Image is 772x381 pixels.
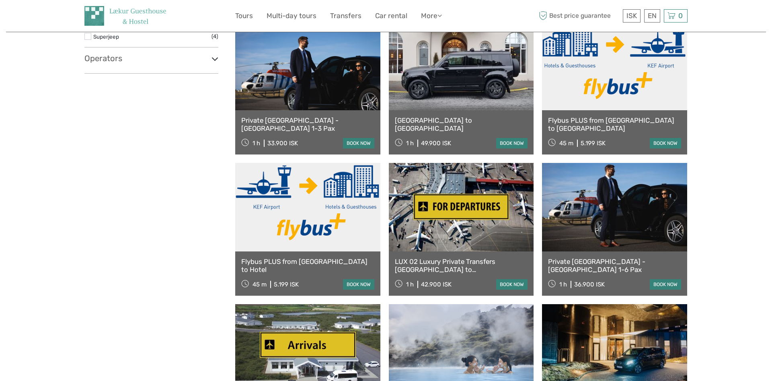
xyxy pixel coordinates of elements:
[559,140,573,147] span: 45 m
[330,10,361,22] a: Transfers
[267,140,298,147] div: 33.900 ISK
[581,140,606,147] div: 5.199 ISK
[395,116,528,133] a: [GEOGRAPHIC_DATA] to [GEOGRAPHIC_DATA]
[644,9,660,23] div: EN
[92,12,102,22] button: Open LiveChat chat widget
[235,10,253,22] a: Tours
[253,281,267,288] span: 45 m
[343,138,374,148] a: book now
[395,257,528,274] a: LUX 02 Luxury Private Transfers [GEOGRAPHIC_DATA] to [GEOGRAPHIC_DATA]
[253,140,260,147] span: 1 h
[537,9,621,23] span: Best price guarantee
[496,279,528,290] a: book now
[421,281,452,288] div: 42.900 ISK
[626,12,637,20] span: ISK
[650,279,681,290] a: book now
[406,281,414,288] span: 1 h
[375,10,407,22] a: Car rental
[343,279,374,290] a: book now
[548,257,681,274] a: Private [GEOGRAPHIC_DATA] - [GEOGRAPHIC_DATA] 1-6 Pax
[241,116,374,133] a: Private [GEOGRAPHIC_DATA] - [GEOGRAPHIC_DATA] 1-3 Pax
[548,116,681,133] a: Flybus PLUS from [GEOGRAPHIC_DATA] to [GEOGRAPHIC_DATA]
[574,281,605,288] div: 36.900 ISK
[406,140,414,147] span: 1 h
[267,10,316,22] a: Multi-day tours
[211,32,218,41] span: (4)
[93,33,119,40] a: Superjeep
[496,138,528,148] a: book now
[677,12,684,20] span: 0
[241,257,374,274] a: Flybus PLUS from [GEOGRAPHIC_DATA] to Hotel
[421,140,451,147] div: 49.900 ISK
[559,281,567,288] span: 1 h
[650,138,681,148] a: book now
[11,14,91,21] p: We're away right now. Please check back later!
[274,281,299,288] div: 5.199 ISK
[421,10,442,22] a: More
[84,54,218,63] h3: Operators
[84,6,166,26] img: 1393-ab20600c-628f-4394-a375-2f00fb33ce06_logo_small.jpg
